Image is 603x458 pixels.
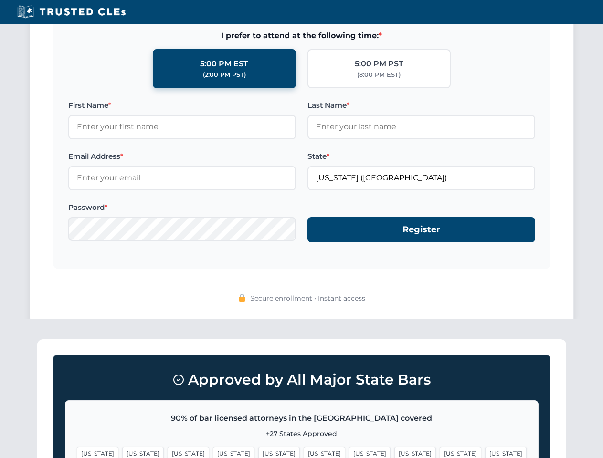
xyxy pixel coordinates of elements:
[307,166,535,190] input: Florida (FL)
[203,70,246,80] div: (2:00 PM PST)
[357,70,401,80] div: (8:00 PM EST)
[68,100,296,111] label: First Name
[355,58,403,70] div: 5:00 PM PST
[250,293,365,303] span: Secure enrollment • Instant access
[307,151,535,162] label: State
[307,115,535,139] input: Enter your last name
[77,412,527,425] p: 90% of bar licensed attorneys in the [GEOGRAPHIC_DATA] covered
[77,428,527,439] p: +27 States Approved
[200,58,248,70] div: 5:00 PM EST
[68,202,296,213] label: Password
[14,5,128,19] img: Trusted CLEs
[68,30,535,42] span: I prefer to attend at the following time:
[65,367,539,393] h3: Approved by All Major State Bars
[307,100,535,111] label: Last Name
[68,151,296,162] label: Email Address
[68,115,296,139] input: Enter your first name
[68,166,296,190] input: Enter your email
[238,294,246,302] img: 🔒
[307,217,535,242] button: Register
